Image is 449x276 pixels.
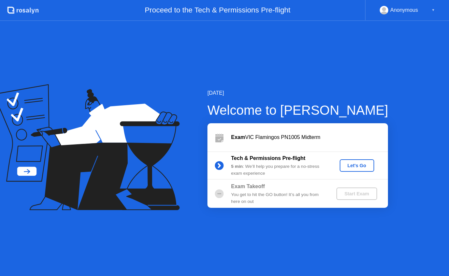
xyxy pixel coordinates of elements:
[231,184,265,189] b: Exam Takeoff
[336,187,377,200] button: Start Exam
[339,191,374,196] div: Start Exam
[432,6,435,14] div: ▼
[231,164,243,169] b: 5 min
[231,134,245,140] b: Exam
[340,159,374,172] button: Let's Go
[231,133,388,141] div: VIC Flamingos PN1005 Midterm
[207,100,388,120] div: Welcome to [PERSON_NAME]
[342,163,372,168] div: Let's Go
[231,163,326,177] div: : We’ll help you prepare for a no-stress exam experience
[231,155,305,161] b: Tech & Permissions Pre-flight
[231,191,326,205] div: You get to hit the GO button! It’s all you from here on out
[390,6,418,14] div: Anonymous
[207,89,388,97] div: [DATE]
